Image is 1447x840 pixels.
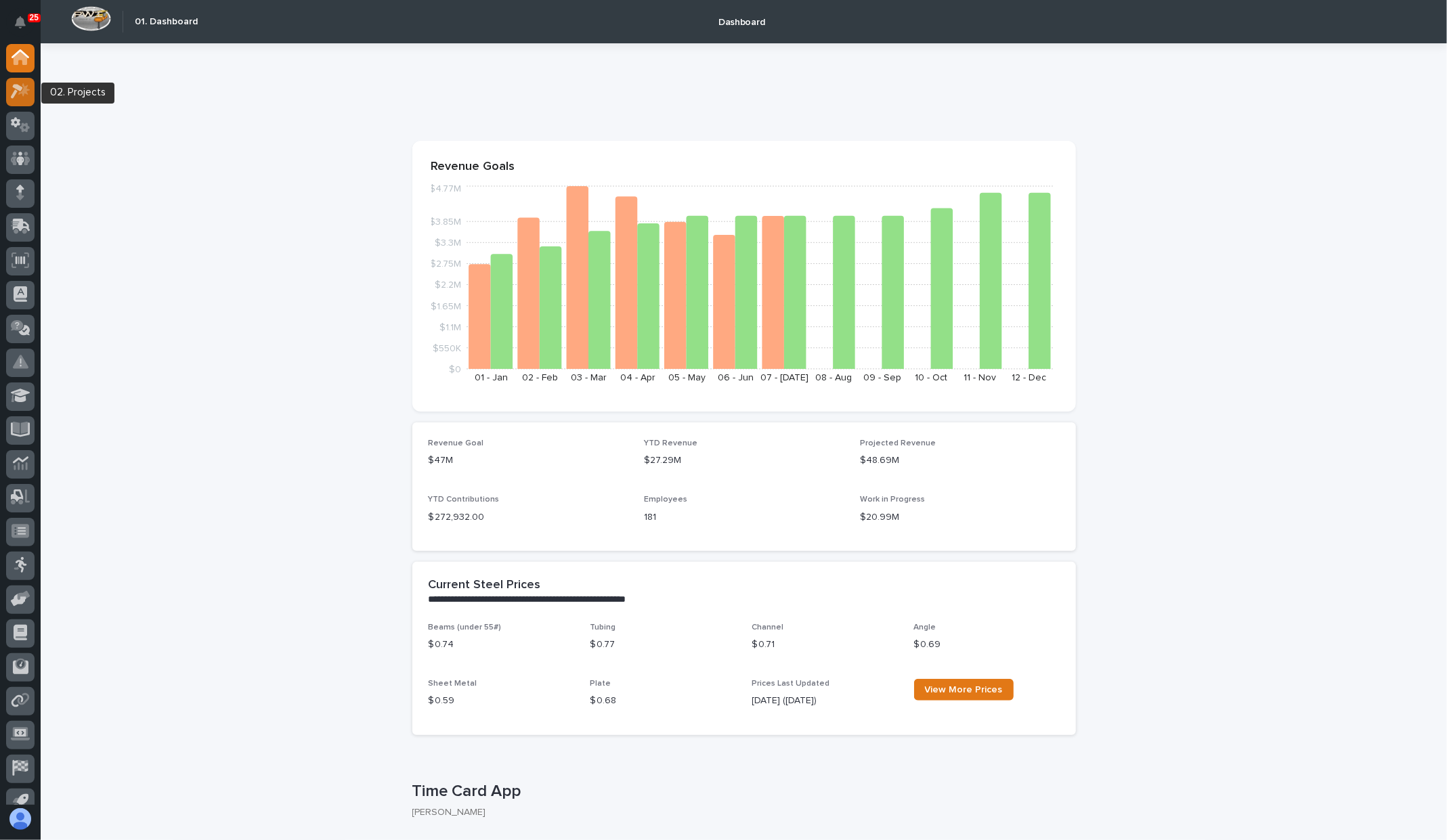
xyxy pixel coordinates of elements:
[644,439,697,447] span: YTD Revenue
[915,373,947,382] text: 10 - Oct
[590,680,611,688] span: Plate
[429,510,628,525] p: $ 272,932.00
[429,454,628,468] p: $47M
[914,679,1014,701] a: View More Prices
[752,623,784,632] span: Channel
[435,238,461,248] tspan: $3.3M
[863,373,901,382] text: 09 - Sep
[590,638,736,652] p: $ 0.77
[522,373,558,382] text: 02 - Feb
[474,373,507,382] text: 01 - Jan
[717,373,753,382] text: 06 - Jun
[925,685,1003,694] span: View More Prices
[430,259,461,269] tspan: $2.75M
[914,638,1060,652] p: $ 0.69
[439,322,461,332] tspan: $1.1M
[6,8,35,37] button: Notifications
[429,495,500,504] span: YTD Contributions
[590,694,736,708] p: $ 0.68
[429,623,502,632] span: Beams (under 55#)
[620,373,655,382] text: 04 - Apr
[6,805,35,833] button: users-avatar
[135,16,198,28] h2: 01. Dashboard
[644,495,687,504] span: Employees
[429,680,477,688] span: Sheet Metal
[429,638,574,652] p: $ 0.74
[412,782,1071,801] p: Time Card App
[431,160,1057,175] p: Revenue Goals
[431,301,461,311] tspan: $1.65M
[429,184,461,194] tspan: $4.77M
[429,217,461,227] tspan: $3.85M
[860,454,1060,468] p: $48.69M
[429,439,484,447] span: Revenue Goal
[590,623,616,632] span: Tubing
[860,510,1060,525] p: $20.99M
[815,373,851,382] text: 08 - Aug
[1012,373,1046,382] text: 12 - Dec
[571,373,607,382] text: 03 - Mar
[860,495,925,504] span: Work in Progress
[412,807,1065,818] p: [PERSON_NAME]
[964,373,996,382] text: 11 - Nov
[17,16,35,38] div: Notifications25
[914,623,936,632] span: Angle
[668,373,705,382] text: 05 - May
[752,638,898,652] p: $ 0.71
[760,373,808,382] text: 07 - [DATE]
[30,13,39,22] p: 25
[429,578,541,593] h2: Current Steel Prices
[433,343,461,353] tspan: $550K
[71,6,111,31] img: Workspace Logo
[860,439,936,447] span: Projected Revenue
[752,680,830,688] span: Prices Last Updated
[644,510,844,525] p: 181
[644,454,844,468] p: $27.29M
[752,694,898,708] p: [DATE] ([DATE])
[429,694,574,708] p: $ 0.59
[435,280,461,290] tspan: $2.2M
[449,365,461,374] tspan: $0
